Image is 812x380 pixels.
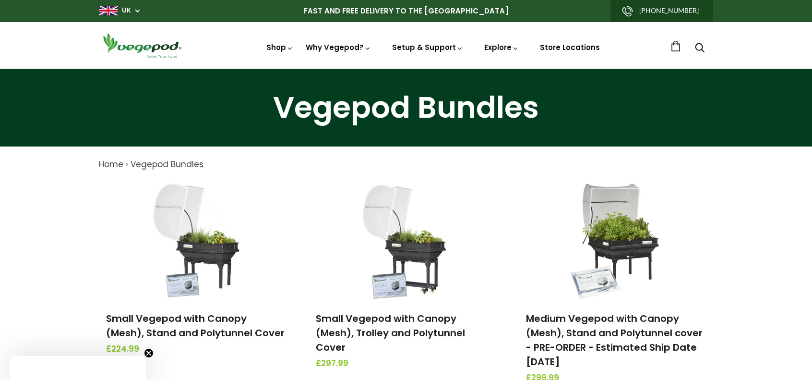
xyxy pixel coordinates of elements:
[146,181,247,301] img: Small Vegepod with Canopy (Mesh), Stand and Polytunnel Cover
[484,42,519,52] a: Explore
[392,42,463,52] a: Setup & Support
[316,357,496,370] span: £297.99
[99,6,118,15] img: gb_large.png
[10,356,146,380] div: Close teaser
[526,312,703,368] a: Medium Vegepod with Canopy (Mesh), Stand and Polytunnel cover - PRE-ORDER - Estimated Ship Date [...
[540,42,600,52] a: Store Locations
[565,181,666,301] img: Medium Vegepod with Canopy (Mesh), Stand and Polytunnel cover - PRE-ORDER - Estimated Ship Date S...
[99,159,713,171] nav: breadcrumbs
[266,42,293,52] a: Shop
[122,6,131,15] a: UK
[695,44,705,54] a: Search
[12,93,800,123] h1: Vegepod Bundles
[131,159,203,170] a: Vegepod Bundles
[99,32,185,59] img: Vegepod
[144,348,154,358] button: Close teaser
[356,181,456,301] img: Small Vegepod with Canopy (Mesh), Trolley and Polytunnel Cover
[106,312,285,340] a: Small Vegepod with Canopy (Mesh), Stand and Polytunnel Cover
[306,42,371,52] a: Why Vegepod?
[99,159,123,170] a: Home
[126,159,128,170] span: ›
[316,312,465,354] a: Small Vegepod with Canopy (Mesh), Trolley and Polytunnel Cover
[106,343,286,355] span: £224.99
